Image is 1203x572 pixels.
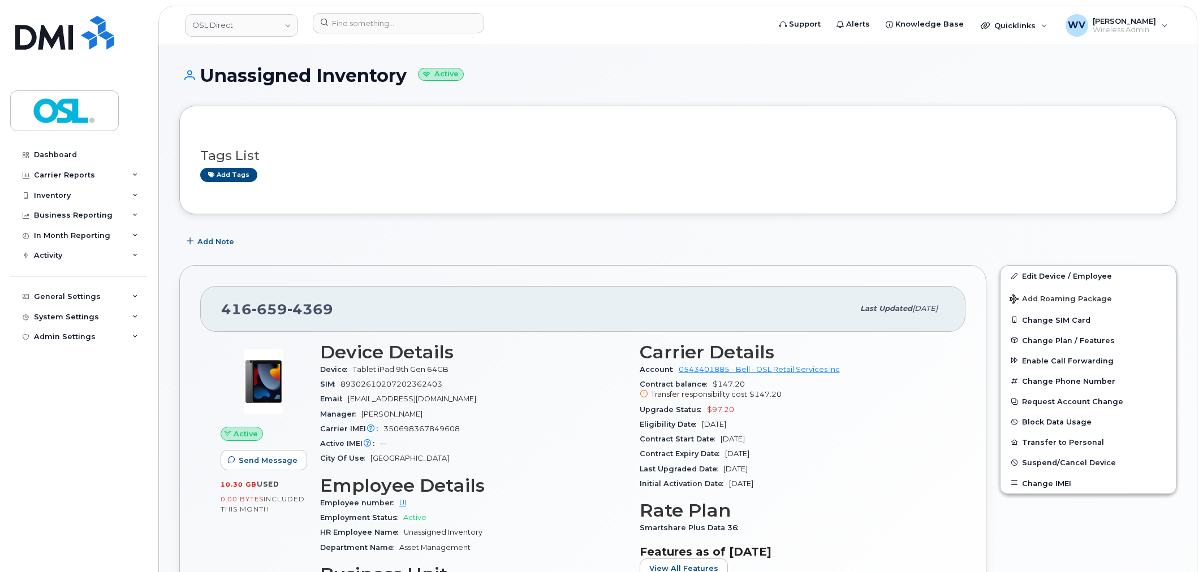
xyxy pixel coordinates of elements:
[320,424,383,433] span: Carrier IMEI
[640,479,729,488] span: Initial Activation Date
[200,149,1155,163] h3: Tags List
[197,236,234,247] span: Add Note
[252,301,287,318] span: 659
[1022,336,1115,344] span: Change Plan / Features
[729,479,753,488] span: [DATE]
[651,390,747,398] span: Transfer responsibility cost
[1022,458,1116,467] span: Suspend/Cancel Device
[725,449,749,458] span: [DATE]
[640,342,946,362] h3: Carrier Details
[399,543,471,552] span: Asset Management
[640,465,723,473] span: Last Upgraded Date
[1010,294,1112,305] span: Add Roaming Package
[221,450,307,470] button: Send Message
[1001,371,1176,391] button: Change Phone Number
[749,390,782,398] span: $147.20
[221,301,333,318] span: 416
[348,395,476,403] span: [EMAIL_ADDRESS][DOMAIN_NAME]
[679,365,840,374] a: 0543401885 - Bell - OSL Retail Services Inc
[320,528,404,536] span: HR Employee Name
[640,545,946,558] h3: Features as of [DATE]
[1001,411,1176,432] button: Block Data Usage
[230,348,297,415] img: image20231002-3703462-c5m3jd.jpeg
[1001,432,1176,452] button: Transfer to Personal
[234,428,258,439] span: Active
[221,495,264,503] span: 0.00 Bytes
[640,435,721,443] span: Contract Start Date
[640,405,707,414] span: Upgrade Status
[721,435,745,443] span: [DATE]
[320,475,626,496] h3: Employee Details
[1001,350,1176,371] button: Enable Call Forwarding
[380,439,387,448] span: —
[320,380,340,388] span: SIM
[640,380,946,400] span: $147.20
[320,365,353,374] span: Device
[399,499,406,507] a: UI
[200,168,257,182] a: Add tags
[320,439,380,448] span: Active IMEI
[912,304,938,313] span: [DATE]
[1001,452,1176,473] button: Suspend/Cancel Device
[640,380,713,388] span: Contract balance
[221,495,305,513] span: included this month
[320,513,403,522] span: Employment Status
[1001,473,1176,493] button: Change IMEI
[860,304,912,313] span: Last updated
[179,66,1176,85] h1: Unassigned Inventory
[179,231,244,252] button: Add Note
[1001,310,1176,330] button: Change SIM Card
[640,523,744,532] span: Smartshare Plus Data 36
[1001,330,1176,350] button: Change Plan / Features
[320,410,361,418] span: Manager
[707,405,734,414] span: $97.20
[403,513,426,522] span: Active
[1001,287,1176,310] button: Add Roaming Package
[320,543,399,552] span: Department Name
[418,68,464,81] small: Active
[320,342,626,362] h3: Device Details
[287,301,333,318] span: 4369
[353,365,449,374] span: Tablet iPad 9th Gen 64GB
[221,480,257,488] span: 10.30 GB
[1022,356,1114,365] span: Enable Call Forwarding
[383,424,460,433] span: 350698367849608
[320,454,370,462] span: City Of Use
[320,395,348,403] span: Email
[370,454,449,462] span: [GEOGRAPHIC_DATA]
[404,528,482,536] span: Unassigned Inventory
[1001,266,1176,286] a: Edit Device / Employee
[1001,391,1176,411] button: Request Account Change
[640,449,725,458] span: Contract Expiry Date
[702,420,726,428] span: [DATE]
[361,410,422,418] span: [PERSON_NAME]
[640,365,679,374] span: Account
[340,380,442,388] span: 89302610207202362403
[640,500,946,521] h3: Rate Plan
[320,499,399,507] span: Employee number
[723,465,748,473] span: [DATE]
[257,480,279,488] span: used
[239,455,297,466] span: Send Message
[640,420,702,428] span: Eligibility Date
